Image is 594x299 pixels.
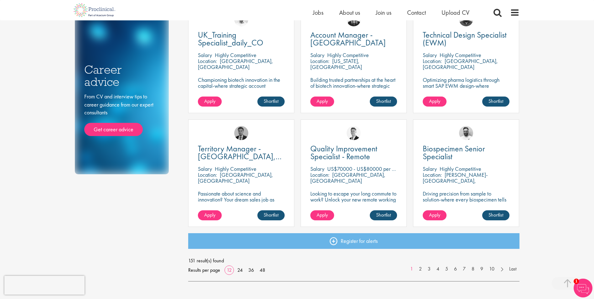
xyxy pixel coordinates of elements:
[482,210,509,220] a: Shortlist
[451,265,460,273] a: 6
[225,267,234,273] a: 12
[574,279,579,284] span: 1
[313,8,323,17] a: Jobs
[423,143,485,162] span: Biospecimen Senior Specialist
[486,265,498,273] a: 10
[310,77,397,101] p: Building trusted partnerships at the heart of biotech innovation-where strategic account manageme...
[317,98,328,104] span: Apply
[257,267,267,273] a: 48
[423,171,442,178] span: Location:
[198,57,273,71] p: [GEOGRAPHIC_DATA], [GEOGRAPHIC_DATA]
[310,57,362,71] p: [US_STATE], [GEOGRAPHIC_DATA]
[574,279,592,297] img: Chatbot
[327,51,369,59] p: Highly Competitive
[188,233,519,249] a: Register for alerts
[423,31,509,47] a: Technical Design Specialist (EWM)
[423,191,509,208] p: Driving precision from sample to solution-where every biospecimen tells a story of innovation.
[423,29,507,48] span: Technical Design Specialist (EWM)
[4,276,85,295] iframe: reCAPTCHA
[84,123,143,136] a: Get career advice
[459,126,473,140] img: Emile De Beer
[310,210,334,220] a: Apply
[198,171,217,178] span: Location:
[407,8,426,17] a: Contact
[310,51,324,59] span: Salary
[423,77,509,101] p: Optimizing pharma logistics through smart SAP EWM design-where precision meets performance in eve...
[423,210,447,220] a: Apply
[198,77,285,101] p: Championing biotech innovation in the capital-where strategic account management meets scientific...
[423,145,509,160] a: Biospecimen Senior Specialist
[234,126,248,140] img: Carl Gbolade
[198,97,222,107] a: Apply
[84,64,159,88] h3: Career advice
[310,171,385,184] p: [GEOGRAPHIC_DATA], [GEOGRAPHIC_DATA]
[310,171,329,178] span: Location:
[84,92,159,136] div: From CV and interview tips to career guidance from our expert consultants
[257,97,285,107] a: Shortlist
[407,265,416,273] a: 1
[310,143,377,162] span: Quality Improvement Specialist - Remote
[198,191,285,208] p: Passionate about science and innovation? Your dream sales job as Territory Manager awaits!
[204,98,215,104] span: Apply
[433,265,442,273] a: 4
[468,265,478,273] a: 8
[204,212,215,218] span: Apply
[339,8,360,17] a: About us
[506,265,519,273] a: Last
[198,165,212,172] span: Salary
[317,212,328,218] span: Apply
[188,265,220,275] span: Results per page
[198,31,285,47] a: UK_Training Specialist_daily_CO
[198,145,285,160] a: Territory Manager - [GEOGRAPHIC_DATA], [GEOGRAPHIC_DATA]
[370,210,397,220] a: Shortlist
[198,51,212,59] span: Salary
[246,267,256,273] a: 36
[416,265,425,273] a: 2
[310,29,386,48] span: Account Manager - [GEOGRAPHIC_DATA]
[429,212,440,218] span: Apply
[310,165,324,172] span: Salary
[423,97,447,107] a: Apply
[198,57,217,65] span: Location:
[310,145,397,160] a: Quality Improvement Specialist - Remote
[198,171,273,184] p: [GEOGRAPHIC_DATA], [GEOGRAPHIC_DATA]
[423,165,437,172] span: Salary
[423,171,488,190] p: [PERSON_NAME]-[GEOGRAPHIC_DATA], [GEOGRAPHIC_DATA]
[425,265,434,273] a: 3
[310,57,329,65] span: Location:
[482,97,509,107] a: Shortlist
[460,265,469,273] a: 7
[440,51,481,59] p: Highly Competitive
[347,126,361,140] img: George Watson
[477,265,486,273] a: 9
[310,191,397,214] p: Looking to escape your long commute to work? Unlock your new remote working position with this ex...
[423,57,498,71] p: [GEOGRAPHIC_DATA], [GEOGRAPHIC_DATA]
[442,8,469,17] a: Upload CV
[442,265,451,273] a: 5
[376,8,391,17] a: Join us
[423,57,442,65] span: Location:
[198,29,263,48] span: UK_Training Specialist_daily_CO
[310,31,397,47] a: Account Manager - [GEOGRAPHIC_DATA]
[198,143,282,170] span: Territory Manager - [GEOGRAPHIC_DATA], [GEOGRAPHIC_DATA]
[215,165,256,172] p: Highly Competitive
[429,98,440,104] span: Apply
[370,97,397,107] a: Shortlist
[235,267,245,273] a: 24
[188,256,519,265] span: 151 result(s) found
[327,165,406,172] p: US$70000 - US$80000 per annum
[257,210,285,220] a: Shortlist
[440,165,481,172] p: Highly Competitive
[215,51,256,59] p: Highly Competitive
[310,97,334,107] a: Apply
[423,51,437,59] span: Salary
[198,210,222,220] a: Apply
